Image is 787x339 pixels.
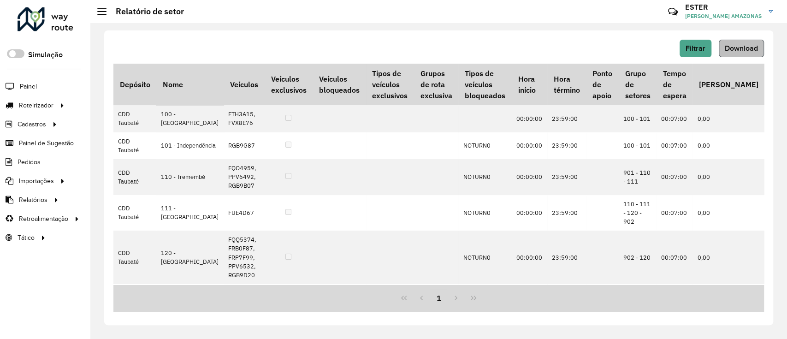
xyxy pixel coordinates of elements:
td: CDD Taubaté [113,231,156,284]
td: 130 - 131 - 140 - 141 - 142 [619,284,657,320]
td: 100 - 101 [619,132,657,159]
td: 23:59:00 [547,105,586,132]
td: CDD Taubaté [113,284,156,320]
th: Hora término [547,64,586,105]
span: Roteirizador [19,101,53,110]
button: Filtrar [680,40,711,57]
td: CDD Taubaté [113,105,156,132]
span: Painel [20,82,37,91]
th: Tempo de espera [657,64,692,105]
td: 110 - 111 - 120 - 902 [619,195,657,231]
td: 00:00:00 [512,231,547,284]
td: 0,00 [692,105,764,132]
th: Hora início [512,64,547,105]
td: 00:07:00 [657,132,692,159]
th: Tipos de veículos exclusivos [366,64,414,105]
a: Contato Rápido [663,2,683,22]
span: Filtrar [686,44,705,52]
td: 0,00 [692,195,764,231]
td: FQQ5374, FRB0F87, FRP7F99, PPV6532, RGB9D20 [224,231,264,284]
span: Cadastros [18,119,46,129]
td: FQO4959, PPV6492, RGB9B07 [224,159,264,195]
td: 0,00 [692,231,764,284]
td: 130 - Barreiros [156,284,224,320]
th: [PERSON_NAME] [692,64,764,105]
span: Importações [19,176,54,186]
td: 23:59:00 [547,195,586,231]
span: [PERSON_NAME] AMAZONAS [685,12,762,20]
td: NOTURN0 [458,195,511,231]
td: 100 - 101 [619,105,657,132]
td: 110 - Tremembé [156,159,224,195]
td: 00:07:00 [657,105,692,132]
td: FQQ5D74 [224,284,264,320]
td: FUE4D67 [224,195,264,231]
td: 0,00 [692,132,764,159]
h2: Relatório de setor [107,6,184,17]
th: Veículos [224,64,264,105]
th: Veículos bloqueados [313,64,366,105]
td: 0,00 [692,284,764,320]
th: Veículos exclusivos [265,64,313,105]
td: CDD Taubaté [113,132,156,159]
th: Depósito [113,64,156,105]
td: 00:00:00 [512,195,547,231]
th: Grupos de rota exclusiva [414,64,458,105]
th: Grupo de setores [619,64,657,105]
th: Tipos de veículos bloqueados [458,64,511,105]
td: NOTURN0 [458,159,511,195]
th: Ponto de apoio [586,64,618,105]
span: Download [725,44,758,52]
button: 1 [430,289,448,307]
td: 23:59:00 [547,231,586,284]
span: Tático [18,233,35,243]
button: Download [719,40,764,57]
td: 00:00:00 [512,284,547,320]
span: Retroalimentação [19,214,68,224]
td: 101 - Independência [156,132,224,159]
td: 00:07:00 [657,231,692,284]
span: Painel de Sugestão [19,138,74,148]
span: Pedidos [18,157,41,167]
td: NOTURN0 [458,132,511,159]
td: 00:00:00 [512,159,547,195]
td: 00:07:00 [657,284,692,320]
td: 00:00:00 [512,132,547,159]
td: 902 - 120 [619,231,657,284]
td: CDD Taubaté [113,159,156,195]
td: 0,00 [692,159,764,195]
td: 00:00:00 [512,105,547,132]
span: Relatórios [19,195,47,205]
td: 100 - [GEOGRAPHIC_DATA] [156,105,224,132]
td: 23:59:00 [547,284,586,320]
td: 901 - 110 - 111 [619,159,657,195]
td: 23:59:00 [547,132,586,159]
td: 00:07:00 [657,159,692,195]
td: 00:07:00 [657,195,692,231]
td: NOTURN0 [458,284,511,320]
td: CDD Taubaté [113,195,156,231]
td: FTH3A15, FVX8E76 [224,105,264,132]
td: 23:59:00 [547,159,586,195]
td: 120 - [GEOGRAPHIC_DATA] [156,231,224,284]
label: Simulação [28,49,63,60]
h3: ESTER [685,3,762,12]
td: NOTURN0 [458,231,511,284]
td: 111 - [GEOGRAPHIC_DATA] [156,195,224,231]
th: Nome [156,64,224,105]
td: RGB9G87 [224,132,264,159]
